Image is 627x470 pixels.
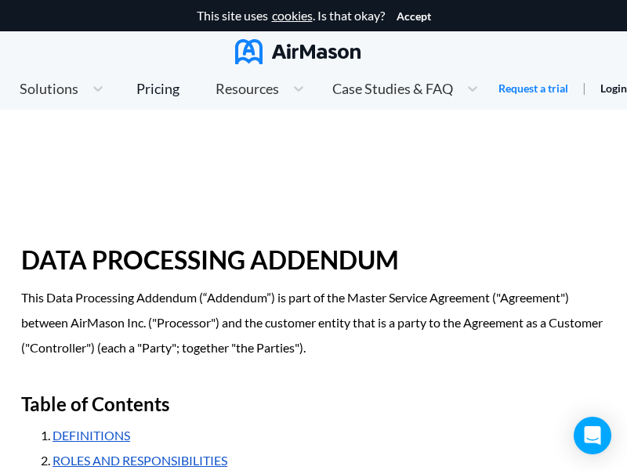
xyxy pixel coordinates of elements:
a: cookies [272,9,313,23]
h1: DATA PROCESSING ADDENDUM [21,235,606,285]
button: Accept cookies [397,10,431,23]
span: Resources [216,81,279,96]
p: This Data Processing Addendum (“Addendum”) is part of the Master Service Agreement ("Agreement") ... [21,285,606,360]
span: Case Studies & FAQ [332,81,453,96]
div: Pricing [136,81,179,96]
a: Request a trial [498,81,568,96]
div: Open Intercom Messenger [574,417,611,454]
a: Login [600,81,627,95]
a: Pricing [136,74,179,103]
a: ROLES AND RESPONSIBILITIES [53,453,227,468]
span: Solutions [20,81,78,96]
h2: Table of Contents [21,385,606,423]
span: | [582,80,586,95]
img: AirMason Logo [235,39,361,64]
a: DEFINITIONS [53,428,130,443]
